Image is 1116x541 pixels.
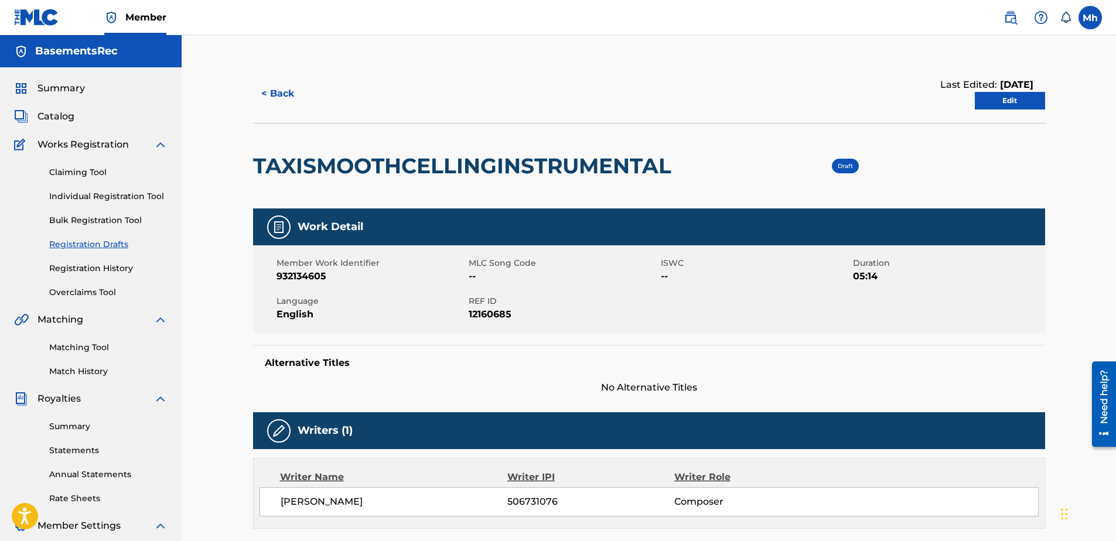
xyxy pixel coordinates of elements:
[49,214,168,227] a: Bulk Registration Tool
[253,153,677,179] h2: TAXISMOOTHCELLINGINSTRUMENTAL
[37,313,83,327] span: Matching
[14,44,28,59] img: Accounts
[14,392,28,406] img: Royalties
[153,392,168,406] img: expand
[14,109,28,124] img: Catalog
[1083,357,1116,451] iframe: Resource Center
[272,424,286,438] img: Writers
[661,257,850,269] span: ISWC
[49,341,168,354] a: Matching Tool
[277,269,466,283] span: 932134605
[14,81,85,95] a: SummarySummary
[14,109,74,124] a: CatalogCatalog
[14,9,59,26] img: MLC Logo
[469,269,658,283] span: --
[277,295,466,307] span: Language
[507,495,674,509] span: 506731076
[1079,6,1102,29] div: User Menu
[1004,11,1018,25] img: search
[125,11,166,24] span: Member
[277,307,466,321] span: English
[1029,6,1053,29] div: Help
[272,220,286,234] img: Work Detail
[49,262,168,275] a: Registration History
[853,257,1042,269] span: Duration
[37,81,85,95] span: Summary
[49,444,168,457] a: Statements
[1060,12,1071,23] div: Notifications
[838,162,853,170] span: Draft
[469,257,658,269] span: MLC Song Code
[153,313,168,327] img: expand
[104,11,118,25] img: Top Rightsholder
[49,468,168,481] a: Annual Statements
[153,519,168,533] img: expand
[674,495,826,509] span: Composer
[674,470,826,484] div: Writer Role
[37,109,74,124] span: Catalog
[253,79,323,108] button: < Back
[277,257,466,269] span: Member Work Identifier
[14,519,28,533] img: Member Settings
[49,166,168,179] a: Claiming Tool
[37,138,129,152] span: Works Registration
[14,313,29,327] img: Matching
[853,269,1042,283] span: 05:14
[469,295,658,307] span: REF ID
[975,92,1045,109] a: Edit
[49,420,168,433] a: Summary
[14,138,29,152] img: Works Registration
[49,492,168,505] a: Rate Sheets
[298,424,353,437] h5: Writers (1)
[35,44,118,58] h5: BasementsRec
[298,220,363,234] h5: Work Detail
[997,79,1033,90] span: [DATE]
[280,470,508,484] div: Writer Name
[253,381,1045,395] span: No Alternative Titles
[49,365,168,378] a: Match History
[507,470,674,484] div: Writer IPI
[49,238,168,251] a: Registration Drafts
[153,138,168,152] img: expand
[37,519,121,533] span: Member Settings
[1061,497,1068,532] div: Drag
[999,6,1022,29] a: Public Search
[37,392,81,406] span: Royalties
[49,190,168,203] a: Individual Registration Tool
[265,357,1033,369] h5: Alternative Titles
[1034,11,1048,25] img: help
[661,269,850,283] span: --
[469,307,658,321] span: 12160685
[1057,485,1116,541] iframe: Chat Widget
[940,78,1033,92] div: Last Edited:
[281,495,508,509] span: [PERSON_NAME]
[49,286,168,299] a: Overclaims Tool
[14,81,28,95] img: Summary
